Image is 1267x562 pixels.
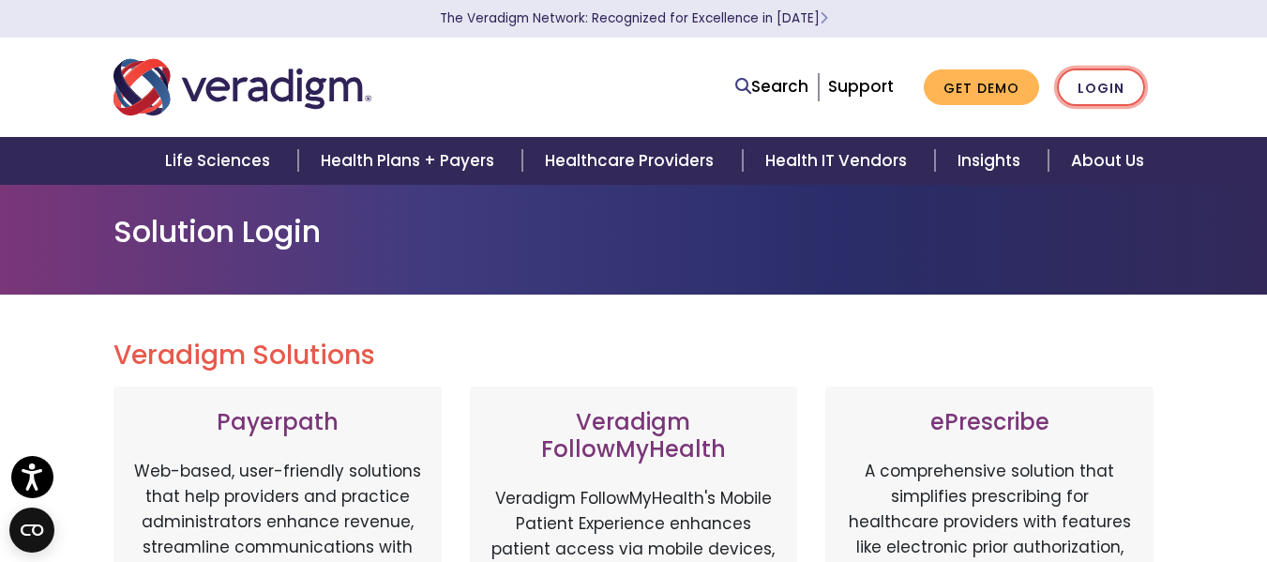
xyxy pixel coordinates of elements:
h3: ePrescribe [844,409,1135,436]
h1: Solution Login [113,214,1154,250]
span: Learn More [820,9,828,27]
a: Insights [935,137,1048,185]
img: Veradigm logo [113,56,371,118]
a: Health Plans + Payers [298,137,522,185]
a: Support [828,75,894,98]
a: About Us [1048,137,1167,185]
a: Life Sciences [143,137,298,185]
iframe: Drift Chat Widget [907,427,1244,539]
button: Open CMP widget [9,508,54,553]
a: Login [1057,68,1145,107]
a: Health IT Vendors [743,137,935,185]
h3: Veradigm FollowMyHealth [489,409,779,463]
h2: Veradigm Solutions [113,340,1154,372]
h3: Payerpath [132,409,423,436]
a: Get Demo [924,69,1039,106]
a: Search [735,74,808,99]
a: Healthcare Providers [522,137,742,185]
a: The Veradigm Network: Recognized for Excellence in [DATE]Learn More [440,9,828,27]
